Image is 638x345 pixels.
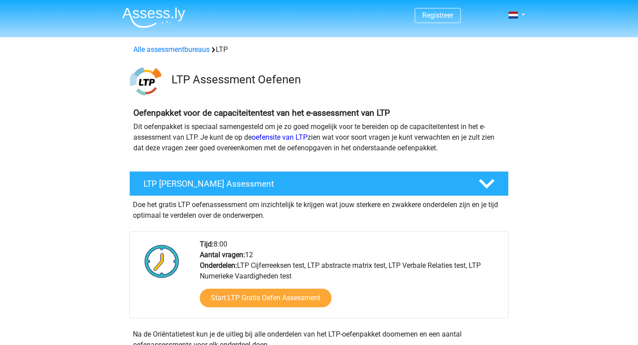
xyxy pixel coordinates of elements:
[133,108,390,118] b: Oefenpakket voor de capaciteitentest van het e-assessment van LTP
[200,289,331,307] a: Start LTP Gratis Oefen Assessment
[126,171,512,196] a: LTP [PERSON_NAME] Assessment
[171,73,502,86] h3: LTP Assessment Oefenen
[200,261,237,270] b: Onderdelen:
[252,133,307,141] a: oefensite van LTP
[200,251,245,259] b: Aantal vragen:
[140,239,184,283] img: Klok
[200,240,214,248] b: Tijd:
[144,179,464,189] h4: LTP [PERSON_NAME] Assessment
[133,122,505,153] p: Dit oefenpakket is speciaal samengesteld om je zo goed mogelijk voor te bereiden op de capaciteit...
[122,7,185,28] img: Assessly
[133,45,210,54] a: Alle assessmentbureaus
[130,66,161,97] img: ltp.png
[422,11,453,20] a: Registreer
[193,239,508,318] div: 8:00 12 LTP Cijferreeksen test, LTP abstracte matrix test, LTP Verbale Relaties test, LTP Numerie...
[129,196,509,221] div: Doe het gratis LTP oefenassessment om inzichtelijk te krijgen wat jouw sterkere en zwakkere onder...
[130,44,508,55] div: LTP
